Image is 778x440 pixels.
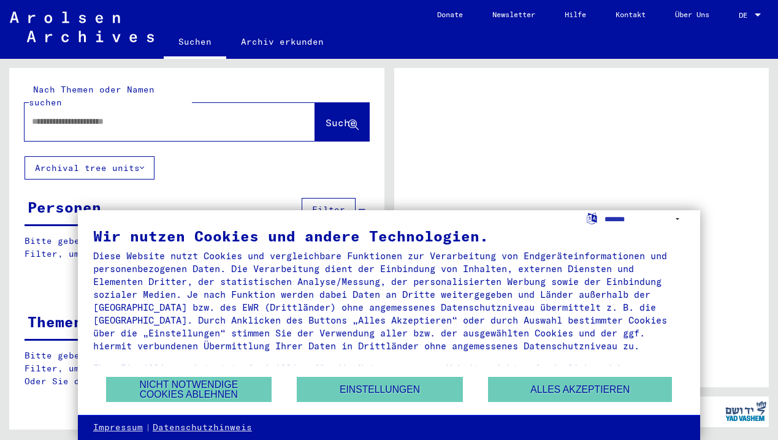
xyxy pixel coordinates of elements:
span: Suche [326,116,356,129]
a: Archiv erkunden [226,27,338,56]
button: Filter [302,198,356,221]
button: Alles akzeptieren [488,377,672,402]
p: Bitte geben Sie einen Suchbegriff ein oder nutzen Sie die Filter, um Suchertreffer zu erhalten. [25,235,368,260]
div: Wir nutzen Cookies und andere Technologien. [93,229,685,243]
img: Arolsen_neg.svg [10,12,154,42]
button: Nicht notwendige Cookies ablehnen [106,377,272,402]
p: Bitte geben Sie einen Suchbegriff ein oder nutzen Sie die Filter, um Suchertreffer zu erhalten. O... [25,349,369,388]
div: Diese Website nutzt Cookies und vergleichbare Funktionen zur Verarbeitung von Endgeräteinformatio... [93,249,685,352]
a: Impressum [93,422,143,434]
div: Personen [28,196,101,218]
button: Suche [315,103,369,141]
button: Archival tree units [25,156,154,180]
select: Sprache auswählen [604,210,685,228]
label: Sprache auswählen [585,212,598,224]
span: DE [739,11,752,20]
div: Themen [28,311,83,333]
a: Suchen [164,27,226,59]
button: Einstellungen [297,377,462,402]
span: Filter [312,204,345,215]
img: yv_logo.png [723,396,769,427]
a: Datenschutzhinweis [153,422,252,434]
mat-label: Nach Themen oder Namen suchen [29,84,154,108]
